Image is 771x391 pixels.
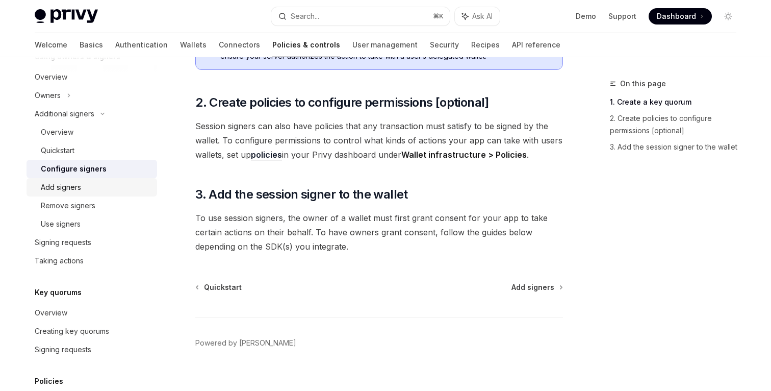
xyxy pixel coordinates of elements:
span: Quickstart [204,282,242,292]
a: Wallets [180,33,207,57]
span: Dashboard [657,11,696,21]
a: User management [352,33,418,57]
a: 2. Create policies to configure permissions [optional] [610,110,744,139]
a: Signing requests [27,340,157,359]
span: On this page [620,78,666,90]
span: Add signers [511,282,554,292]
div: Configure signers [41,163,107,175]
div: Remove signers [41,200,95,212]
a: Remove signers [27,197,157,215]
img: light logo [35,9,98,23]
a: Basics [80,33,103,57]
h5: Policies [35,375,63,387]
a: Creating key quorums [27,322,157,340]
a: policies [251,150,282,160]
a: Overview [27,123,157,141]
div: Quickstart [41,144,74,157]
button: Ask AI [455,7,500,26]
a: Use signers [27,215,157,233]
a: Support [608,11,636,21]
a: Quickstart [196,282,242,292]
span: 2. Create policies to configure permissions [optional] [195,94,489,111]
div: Add signers [41,181,81,193]
a: API reference [512,33,560,57]
div: Use signers [41,218,81,230]
a: Add signers [27,178,157,197]
button: Toggle dark mode [720,8,736,25]
a: Quickstart [27,141,157,160]
a: Security [430,33,459,57]
span: 3. Add the session signer to the wallet [195,186,408,203]
div: Taking actions [35,255,84,267]
strong: Wallet infrastructure > Policies [401,150,527,160]
div: Search... [291,10,319,22]
a: Authentication [115,33,168,57]
a: 1. Create a key quorum [610,94,744,110]
div: Creating key quorums [35,325,109,337]
span: Session signers can also have policies that any transaction must satisfy to be signed by the wall... [195,119,563,162]
a: Policies & controls [272,33,340,57]
button: Search...⌘K [271,7,450,26]
a: Dashboard [649,8,712,25]
a: 3. Add the session signer to the wallet [610,139,744,155]
a: Demo [576,11,596,21]
a: Taking actions [27,252,157,270]
a: Overview [27,68,157,86]
div: Overview [41,126,73,138]
a: Add signers [511,282,562,292]
div: Overview [35,71,67,83]
div: Signing requests [35,236,91,249]
a: Connectors [219,33,260,57]
a: Welcome [35,33,67,57]
span: ⌘ K [433,12,444,20]
a: Signing requests [27,233,157,252]
h5: Key quorums [35,286,82,299]
div: Overview [35,307,67,319]
a: Powered by [PERSON_NAME] [195,338,296,348]
a: Overview [27,304,157,322]
span: To use session signers, the owner of a wallet must first grant consent for your app to take certa... [195,211,563,254]
div: Signing requests [35,344,91,356]
span: Ask AI [472,11,493,21]
a: Configure signers [27,160,157,178]
div: Owners [35,89,61,102]
div: Additional signers [35,108,94,120]
a: Recipes [471,33,500,57]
